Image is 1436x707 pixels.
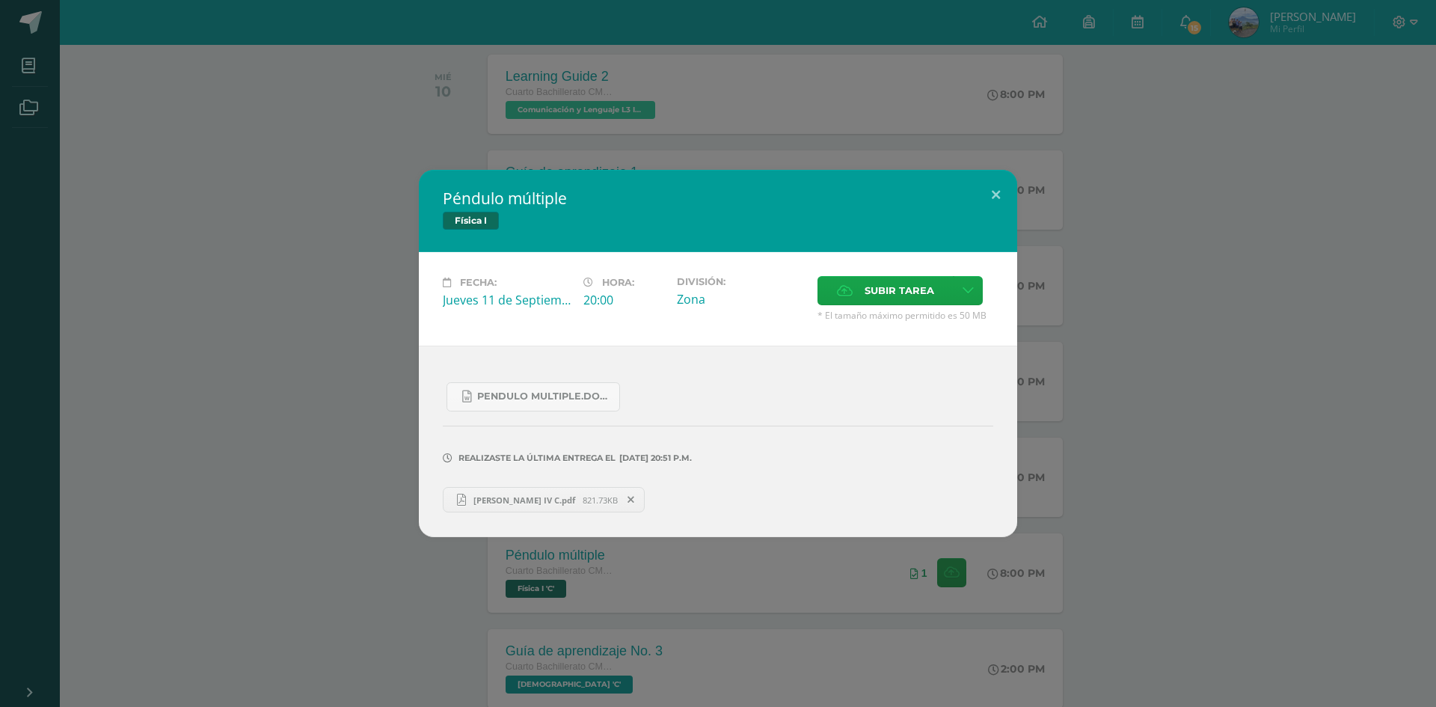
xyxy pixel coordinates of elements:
[602,277,634,288] span: Hora:
[619,492,644,508] span: Remover entrega
[443,292,571,308] div: Jueves 11 de Septiembre
[817,309,993,322] span: * El tamaño máximo permitido es 50 MB
[477,391,612,403] span: Pendulo multiple.docx
[443,188,993,209] h2: Péndulo múltiple
[677,276,806,287] label: División:
[865,277,934,304] span: Subir tarea
[677,291,806,307] div: Zona
[443,212,499,230] span: Física I
[460,277,497,288] span: Fecha:
[583,292,665,308] div: 20:00
[616,458,692,459] span: [DATE] 20:51 p.m.
[443,487,645,512] a: [PERSON_NAME] IV C.pdf 821.73KB
[583,495,618,506] span: 821.73KB
[466,495,583,506] span: [PERSON_NAME] IV C.pdf
[447,382,620,411] a: Pendulo multiple.docx
[458,453,616,463] span: Realizaste la última entrega el
[975,170,1017,221] button: Close (Esc)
